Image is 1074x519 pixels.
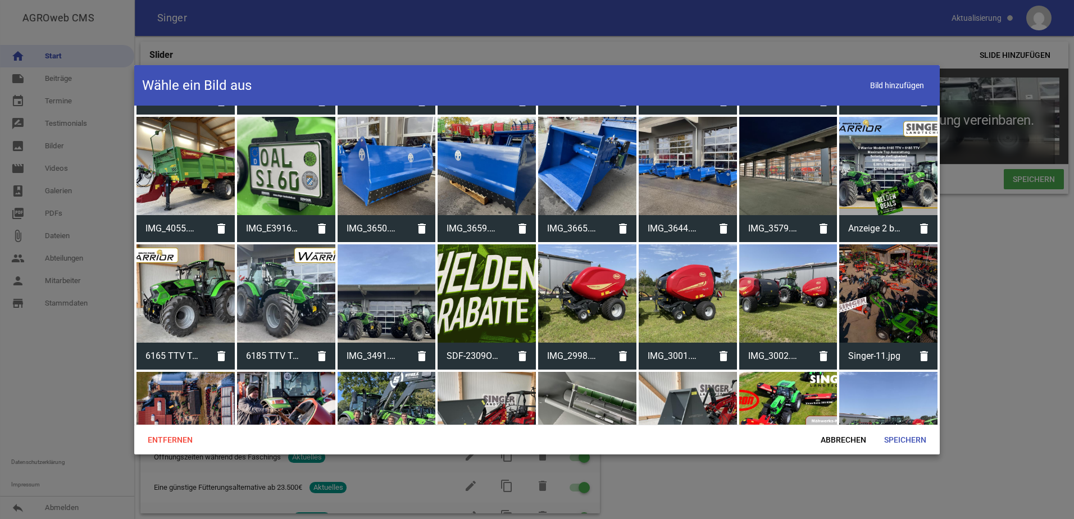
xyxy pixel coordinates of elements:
span: IMG_3491.JPG [338,342,409,371]
i: delete [308,343,335,370]
span: Singer-11.jpg [839,342,911,371]
i: delete [509,215,536,242]
h4: Wähle ein Bild aus [142,76,252,94]
span: IMG_3579.JPG [739,214,811,243]
span: SDF-2309OB-1450x480-DFHD-A01 3.gif [438,342,509,371]
i: delete [408,343,435,370]
span: IMG_3001.JPG [639,342,710,371]
i: delete [308,215,335,242]
span: IMG_3002.JPG [739,342,811,371]
i: delete [208,215,235,242]
span: IMG_3665.JPG [538,214,609,243]
span: 6185 TTV Technikbörse_page-0001.jpg [237,342,308,371]
i: delete [408,215,435,242]
i: delete [609,343,636,370]
span: IMG_4055.JPG [136,214,208,243]
span: Speichern [875,430,935,450]
span: Anzeige 2 breit_page-0001.jpg [839,214,911,243]
i: delete [710,215,737,242]
span: Entfernen [139,430,202,450]
span: Abbrechen [812,430,875,450]
i: delete [911,215,938,242]
i: delete [509,343,536,370]
i: delete [810,343,837,370]
i: delete [710,343,737,370]
span: IMG_3644.JPG [639,214,710,243]
span: 6165 TTV Technikbörse_page-0001.jpg [136,342,208,371]
i: delete [609,215,636,242]
span: IMG_2998.JPG [538,342,609,371]
span: IMG_3650.JPG [338,214,409,243]
i: delete [810,215,837,242]
i: delete [911,343,938,370]
span: Bild hinzufügen [862,74,932,97]
span: IMG_3659.JPG [438,214,509,243]
i: delete [208,343,235,370]
span: IMG_E3916.JPG [237,214,308,243]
